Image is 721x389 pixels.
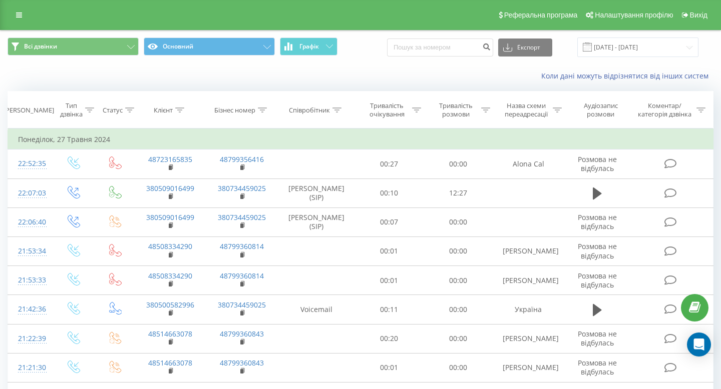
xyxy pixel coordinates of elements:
[635,101,694,118] div: Коментар/категорія дзвінка
[148,271,192,280] a: 48508334290
[690,11,707,19] span: Вихід
[424,178,493,207] td: 12:27
[541,71,713,80] a: Коли дані можуть відрізнятися вiд інших систем
[493,353,564,382] td: [PERSON_NAME]
[144,37,275,55] button: Основний
[573,101,628,118] div: Аудіозапис розмови
[424,149,493,178] td: 00:00
[18,154,42,173] div: 22:52:35
[289,106,330,114] div: Співробітник
[424,266,493,295] td: 00:00
[355,178,424,207] td: 00:10
[355,295,424,324] td: 00:11
[18,270,42,290] div: 21:53:33
[355,236,424,265] td: 00:01
[278,207,355,236] td: [PERSON_NAME] (SIP)
[424,324,493,353] td: 00:00
[18,358,42,377] div: 21:21:30
[424,236,493,265] td: 00:00
[60,101,83,118] div: Тип дзвінка
[278,178,355,207] td: [PERSON_NAME] (SIP)
[218,212,266,222] a: 380734459025
[578,329,617,347] span: Розмова не відбулась
[8,129,713,149] td: Понеділок, 27 Травня 2024
[24,42,57,50] span: Всі дзвінки
[220,329,264,338] a: 48799360843
[498,38,552,56] button: Експорт
[387,38,493,56] input: Пошук за номером
[502,101,550,118] div: Назва схеми переадресації
[578,271,617,289] span: Розмова не відбулась
[148,329,192,338] a: 48514663078
[578,154,617,173] span: Розмова не відбулась
[18,241,42,261] div: 21:53:34
[578,212,617,231] span: Розмова не відбулась
[424,295,493,324] td: 00:00
[220,358,264,367] a: 48799360843
[220,241,264,251] a: 48799360814
[154,106,173,114] div: Клієнт
[18,299,42,319] div: 21:42:36
[280,37,337,55] button: Графік
[364,101,410,118] div: Тривалість очікування
[220,154,264,164] a: 48799356416
[355,266,424,295] td: 00:01
[146,212,194,222] a: 380509016499
[148,154,192,164] a: 48723165835
[687,332,711,356] div: Open Intercom Messenger
[146,300,194,309] a: 380500582996
[355,149,424,178] td: 00:27
[18,329,42,348] div: 21:22:39
[4,106,54,114] div: [PERSON_NAME]
[355,324,424,353] td: 00:20
[8,37,139,55] button: Всі дзвінки
[504,11,578,19] span: Реферальна програма
[299,43,319,50] span: Графік
[148,241,192,251] a: 48508334290
[355,353,424,382] td: 00:01
[278,295,355,324] td: Voicemail
[493,236,564,265] td: [PERSON_NAME]
[578,241,617,260] span: Розмова не відбулась
[493,324,564,353] td: [PERSON_NAME]
[355,207,424,236] td: 00:07
[18,183,42,203] div: 22:07:03
[424,353,493,382] td: 00:00
[493,266,564,295] td: [PERSON_NAME]
[18,212,42,232] div: 22:06:40
[595,11,673,19] span: Налаштування профілю
[424,207,493,236] td: 00:00
[220,271,264,280] a: 48799360814
[578,358,617,376] span: Розмова не відбулась
[214,106,255,114] div: Бізнес номер
[103,106,123,114] div: Статус
[146,183,194,193] a: 380509016499
[218,183,266,193] a: 380734459025
[218,300,266,309] a: 380734459025
[148,358,192,367] a: 48514663078
[493,149,564,178] td: Alona Cal
[493,295,564,324] td: Україна
[433,101,479,118] div: Тривалість розмови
